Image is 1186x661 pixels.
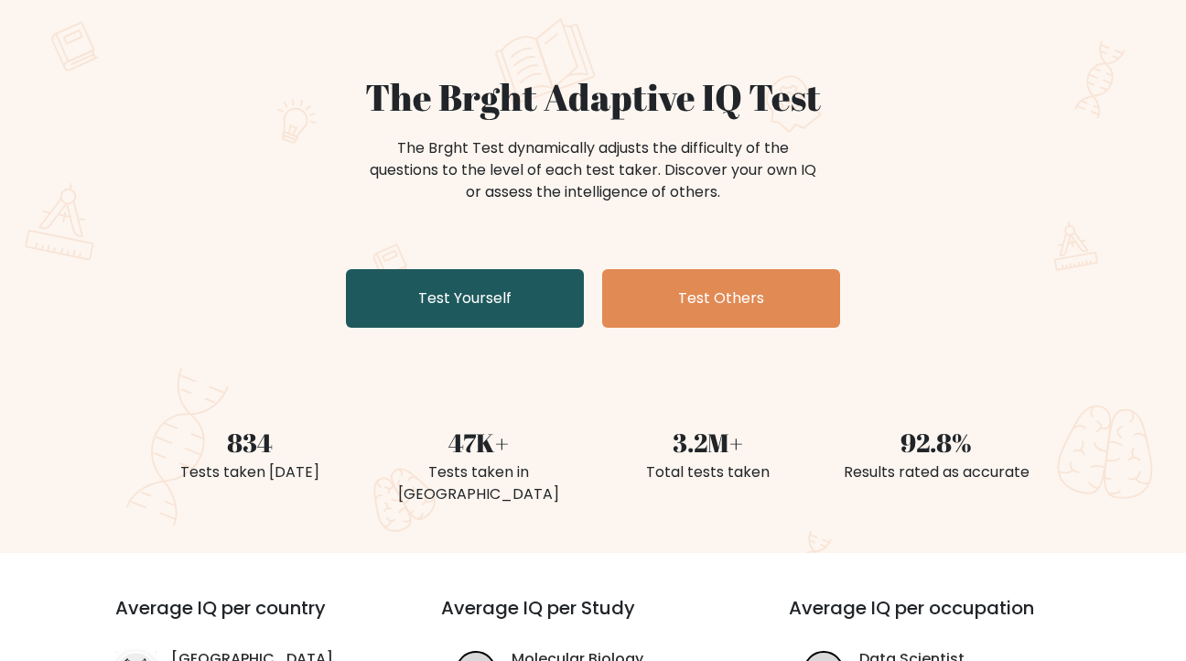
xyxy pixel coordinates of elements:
[364,137,822,203] div: The Brght Test dynamically adjusts the difficulty of the questions to the level of each test take...
[346,269,584,328] a: Test Yourself
[604,461,811,483] div: Total tests taken
[833,423,1040,461] div: 92.8%
[602,269,840,328] a: Test Others
[146,75,1040,119] h1: The Brght Adaptive IQ Test
[375,461,582,505] div: Tests taken in [GEOGRAPHIC_DATA]
[833,461,1040,483] div: Results rated as accurate
[146,423,353,461] div: 834
[146,461,353,483] div: Tests taken [DATE]
[441,597,745,641] h3: Average IQ per Study
[604,423,811,461] div: 3.2M+
[115,597,375,641] h3: Average IQ per country
[375,423,582,461] div: 47K+
[789,597,1093,641] h3: Average IQ per occupation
